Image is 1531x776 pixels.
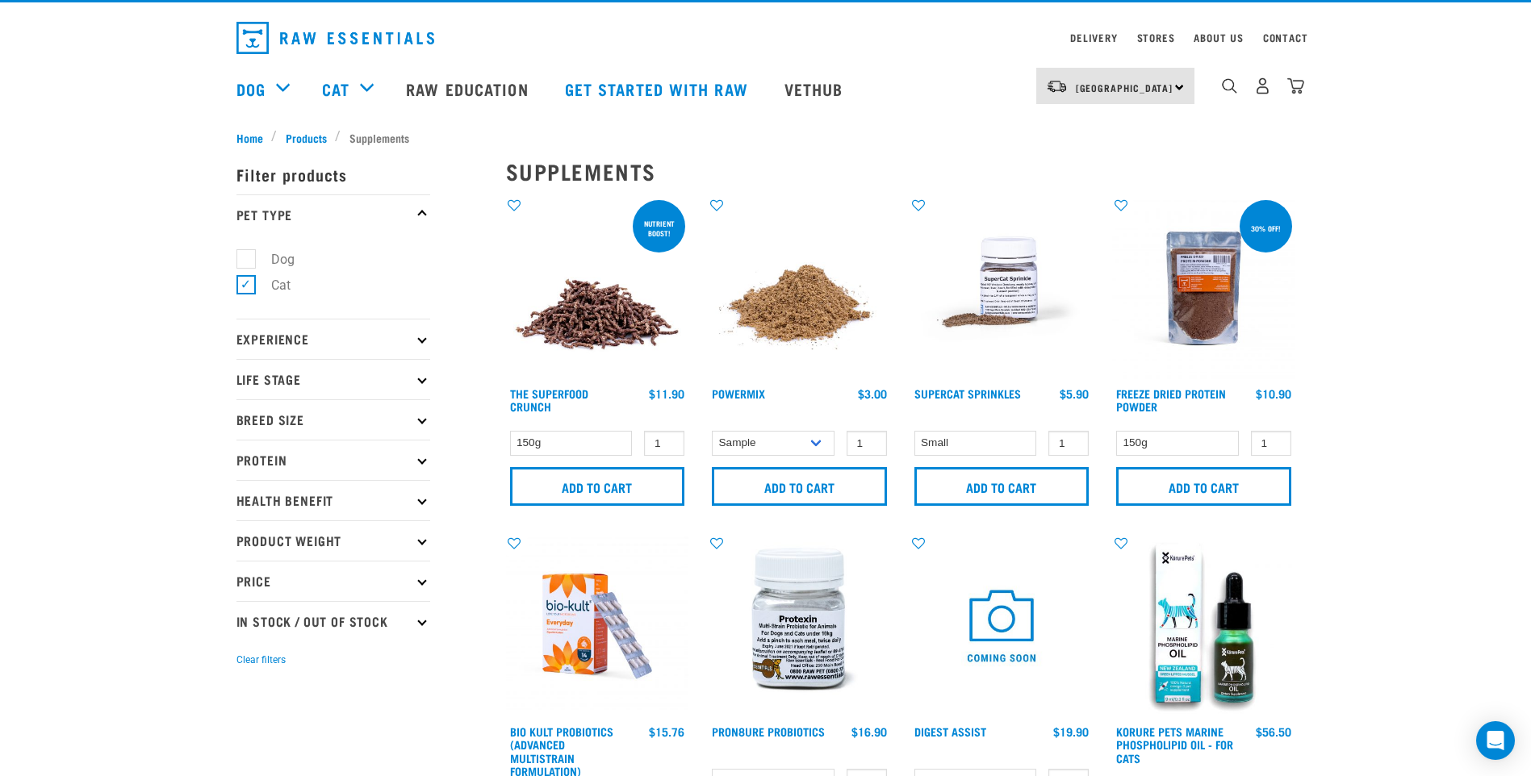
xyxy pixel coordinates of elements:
a: Contact [1263,35,1308,40]
div: $19.90 [1053,725,1089,738]
a: Stores [1137,35,1175,40]
img: 2023 AUG RE Product1724 [506,535,689,718]
a: Cat [322,77,349,101]
img: Raw Essentials Logo [236,22,434,54]
img: van-moving.png [1046,79,1068,94]
input: 1 [847,431,887,456]
a: Get started with Raw [549,56,768,121]
div: Open Intercom Messenger [1476,721,1515,760]
label: Cat [245,275,297,295]
input: 1 [644,431,684,456]
img: Pile Of PowerMix For Pets [708,197,891,380]
a: Supercat Sprinkles [914,390,1021,396]
img: Plastic Bottle Of Protexin For Dogs And Cats [708,535,891,718]
span: Products [286,129,327,146]
div: $10.90 [1256,387,1291,400]
p: Health Benefit [236,480,430,520]
span: Home [236,129,263,146]
p: Pet Type [236,194,430,235]
p: Life Stage [236,359,430,399]
img: FD Protein Powder [1112,197,1295,380]
p: Protein [236,440,430,480]
p: Breed Size [236,399,430,440]
p: Product Weight [236,520,430,561]
a: Freeze Dried Protein Powder [1116,390,1226,409]
a: Home [236,129,272,146]
a: Powermix [712,390,765,396]
p: Price [236,561,430,601]
nav: breadcrumbs [236,129,1295,146]
p: Filter products [236,154,430,194]
a: Dog [236,77,266,101]
p: In Stock / Out Of Stock [236,601,430,641]
div: $5.90 [1060,387,1089,400]
img: home-icon-1@2x.png [1222,78,1237,94]
div: $3.00 [858,387,887,400]
input: 1 [1048,431,1089,456]
img: 1311 Superfood Crunch 01 [506,197,689,380]
a: Bio Kult Probiotics (Advanced Multistrain Formulation) [510,728,613,774]
span: [GEOGRAPHIC_DATA] [1076,85,1173,90]
a: About Us [1194,35,1243,40]
nav: dropdown navigation [224,15,1308,60]
div: $15.76 [649,725,684,738]
button: Clear filters [236,653,286,667]
img: home-icon@2x.png [1287,77,1304,94]
a: Digest Assist [914,728,986,734]
p: Experience [236,319,430,359]
div: 30% off! [1244,216,1288,240]
h2: Supplements [506,159,1295,184]
a: Products [277,129,335,146]
a: Raw Education [390,56,548,121]
a: Korure Pets Marine Phospholipid Oil - for Cats [1116,728,1233,760]
label: Dog [245,249,301,269]
div: nutrient boost! [633,211,685,245]
a: Vethub [768,56,864,121]
img: user.png [1254,77,1271,94]
input: Add to cart [712,467,887,506]
a: Delivery [1070,35,1117,40]
div: $11.90 [649,387,684,400]
input: 1 [1251,431,1291,456]
img: COMING SOON [910,535,1094,718]
div: $16.90 [851,725,887,738]
img: Cat MP Oilsmaller 1024x1024 [1112,535,1295,718]
a: ProN8ure Probiotics [712,728,825,734]
input: Add to cart [1116,467,1291,506]
a: The Superfood Crunch [510,390,588,409]
img: Plastic Container of SuperCat Sprinkles With Product Shown Outside Of The Bottle [910,197,1094,380]
div: $56.50 [1256,725,1291,738]
input: Add to cart [914,467,1090,506]
input: Add to cart [510,467,685,506]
